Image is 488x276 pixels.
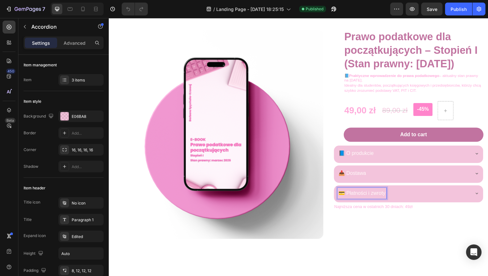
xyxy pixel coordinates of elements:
button: 7 [3,3,48,15]
div: No icon [72,200,102,206]
p: -45% [315,90,327,97]
div: 89,00 zł [278,89,306,100]
div: Rich Text Editor. Editing area: main [234,153,264,165]
p: Settings [32,40,50,46]
strong: Praktyczne wprowadzenie do prawa podatkowego [245,57,337,61]
span: / [213,6,215,13]
button: Add to cart [240,112,382,127]
div: Paragraph 1 [72,217,102,223]
p: 📘 – aktualny stan prawny na [DATE]. Idealny dla studentów, początkujących księgowych i przedsiębi... [240,57,382,77]
div: Title [24,217,32,223]
p: 📥 Dostawa [235,154,263,164]
div: Expand icon [24,233,46,239]
div: Rich Text Editor. Editing area: main [234,174,283,185]
div: Item management [24,62,57,68]
div: Publish [451,6,467,13]
p: Advanced [64,40,86,46]
div: Border [24,130,36,136]
div: Add to cart [298,116,325,123]
div: Shadow [24,164,38,169]
div: Background [24,112,55,121]
div: Undo/Redo [122,3,148,15]
div: Padding [24,266,47,275]
input: Auto [59,248,103,259]
p: Najniższa cena w ostatnich 30 dniach: 49zł [230,189,382,196]
div: Item style [24,99,41,104]
div: Item [24,77,32,83]
div: Edited [72,234,102,240]
div: 8, 12, 12, 12 [72,268,102,274]
p: 📘 O produkcie [235,134,270,143]
div: 16, 16, 16, 16 [72,147,102,153]
button: Publish [445,3,472,15]
div: Open Intercom Messenger [466,244,482,260]
iframe: Design area [109,18,488,276]
h1: Prawo podatkowe dla początkujących – Stopień I (Stan prawny: [DATE]) [240,12,382,55]
div: 49,00 zł [240,88,273,101]
div: Rich Text Editor. Editing area: main [234,133,271,144]
div: Item header [24,185,46,191]
div: Beta [5,118,15,123]
div: 3 items [72,77,102,83]
div: Height [24,249,45,258]
div: Title icon [24,199,40,205]
div: Add... [72,130,102,136]
span: Landing Page - [DATE] 18:25:15 [216,6,284,13]
div: E06BA8 [72,114,102,119]
div: Add... [72,164,102,170]
button: Save [421,3,442,15]
p: 7 [42,5,45,13]
div: 450 [6,69,15,74]
span: Published [306,6,323,12]
p: 💳 Płatności i zwroty [235,175,282,184]
p: Accordion [31,23,86,31]
span: Save [427,6,437,12]
div: Corner [24,147,36,153]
